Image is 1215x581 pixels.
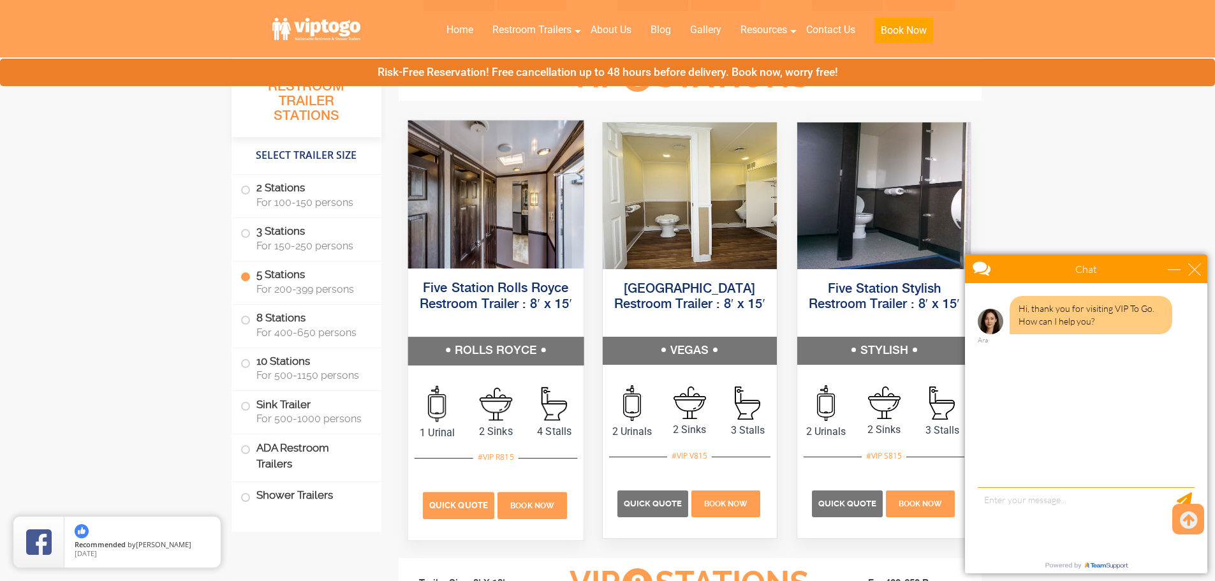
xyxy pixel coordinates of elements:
[661,422,719,438] span: 2 Sinks
[75,524,89,538] img: thumbs up icon
[240,218,372,258] label: 3 Stations
[408,120,583,268] img: Full view of five station restroom trailer with two separate doors for men and women
[240,434,372,478] label: ADA Restroom Trailers
[674,386,706,419] img: an icon of sink
[817,385,835,421] img: an icon of urinal
[256,196,366,209] span: For 100-150 persons
[256,283,366,295] span: For 200-399 persons
[483,16,581,44] a: Restroom Trailers
[603,424,661,439] span: 2 Urinals
[240,305,372,344] label: 8 Stations
[884,497,956,509] a: Book Now
[429,500,488,510] span: Quick Quote
[603,122,777,269] img: Full view of five station restroom trailer with two separate doors for men and women
[419,282,571,311] a: Five Station Rolls Royce Restroom Trailer : 8′ x 15′
[617,497,690,509] a: Quick Quote
[232,61,381,137] h3: All Portable Restroom Trailer Stations
[541,386,566,420] img: an icon of stall
[466,423,525,439] span: 2 Sinks
[855,422,913,438] span: 2 Sinks
[797,122,971,269] img: Full view of five station restroom trailer with two separate doors for men and women
[437,16,483,44] a: Home
[473,448,518,465] div: #VIP R815
[623,385,641,421] img: an icon of urinal
[256,413,366,425] span: For 500-1000 persons
[422,498,496,510] a: Quick Quote
[735,386,760,420] img: an icon of stall
[667,448,712,464] div: #VIP V815
[408,337,583,365] h5: ROLLS ROYCE
[240,261,372,301] label: 5 Stations
[862,448,906,464] div: #VIP S815
[812,497,885,509] a: Quick Quote
[75,548,97,558] span: [DATE]
[603,337,777,365] h5: VEGAS
[525,423,584,439] span: 4 Stalls
[690,497,762,509] a: Book Now
[240,348,372,388] label: 10 Stations
[818,499,876,508] span: Quick Quote
[256,327,366,339] span: For 400-650 persons
[681,16,731,44] a: Gallery
[26,529,52,555] img: Review Rating
[614,283,765,311] a: [GEOGRAPHIC_DATA] Restroom Trailer : 8′ x 15′
[797,16,865,44] a: Contact Us
[232,143,381,168] h4: Select Trailer Size
[874,18,933,43] button: Book Now
[719,423,777,438] span: 3 Stalls
[865,16,943,51] a: Book Now
[797,337,971,365] h5: STYLISH
[256,240,366,252] span: For 150-250 persons
[75,540,126,549] span: Recommended
[731,16,797,44] a: Resources
[899,499,942,508] span: Book Now
[240,482,372,510] label: Shower Trailers
[510,501,554,510] span: Book Now
[550,59,829,94] h3: VIP Stations
[797,424,855,439] span: 2 Urinals
[957,247,1215,581] iframe: Live Chat Box
[496,498,568,510] a: Book Now
[581,16,641,44] a: About Us
[408,425,466,440] span: 1 Urinal
[929,386,955,420] img: an icon of stall
[479,387,512,420] img: an icon of sink
[428,385,446,422] img: an icon of urinal
[809,283,960,311] a: Five Station Stylish Restroom Trailer : 8′ x 15′
[913,423,971,438] span: 3 Stalls
[75,541,210,550] span: by
[136,540,191,549] span: [PERSON_NAME]
[704,499,747,508] span: Book Now
[240,391,372,430] label: Sink Trailer
[240,175,372,214] label: 2 Stations
[641,16,681,44] a: Blog
[256,369,366,381] span: For 500-1150 persons
[868,386,901,419] img: an icon of sink
[624,499,682,508] span: Quick Quote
